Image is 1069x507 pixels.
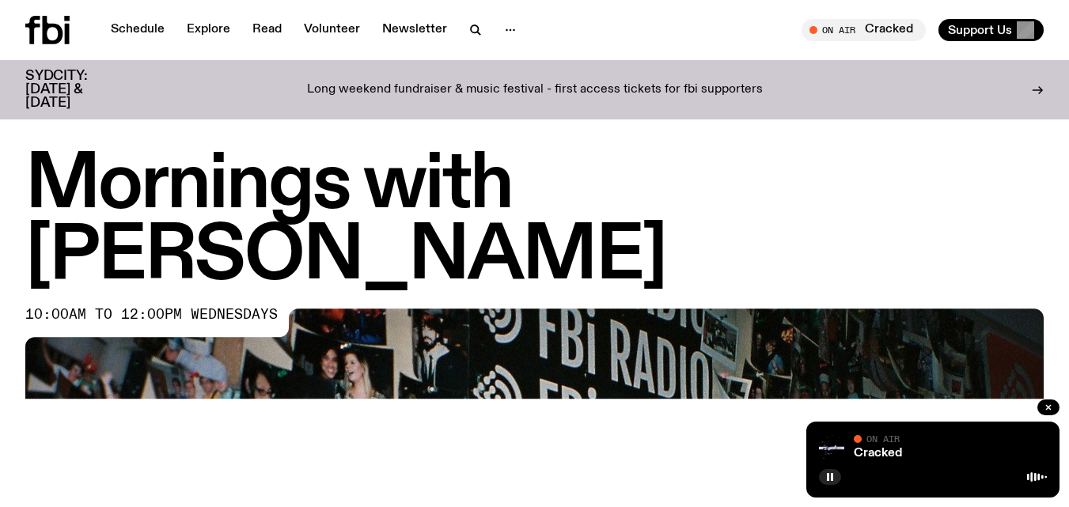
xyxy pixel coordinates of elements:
a: Explore [177,19,240,41]
a: Schedule [101,19,174,41]
h1: Mornings with [PERSON_NAME] [25,150,1044,293]
h3: SYDCITY: [DATE] & [DATE] [25,70,127,110]
img: Logo for Podcast Cracked. Black background, with white writing, with glass smashing graphics [819,434,844,460]
a: Read [243,19,291,41]
p: Long weekend fundraiser & music festival - first access tickets for fbi supporters [307,83,763,97]
button: On AirCracked [802,19,926,41]
span: 10:00am to 12:00pm wednesdays [25,308,278,321]
span: Support Us [948,23,1012,37]
button: Support Us [938,19,1044,41]
a: Newsletter [373,19,457,41]
a: Cracked [854,447,902,460]
a: Volunteer [294,19,370,41]
span: On Air [866,433,900,444]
